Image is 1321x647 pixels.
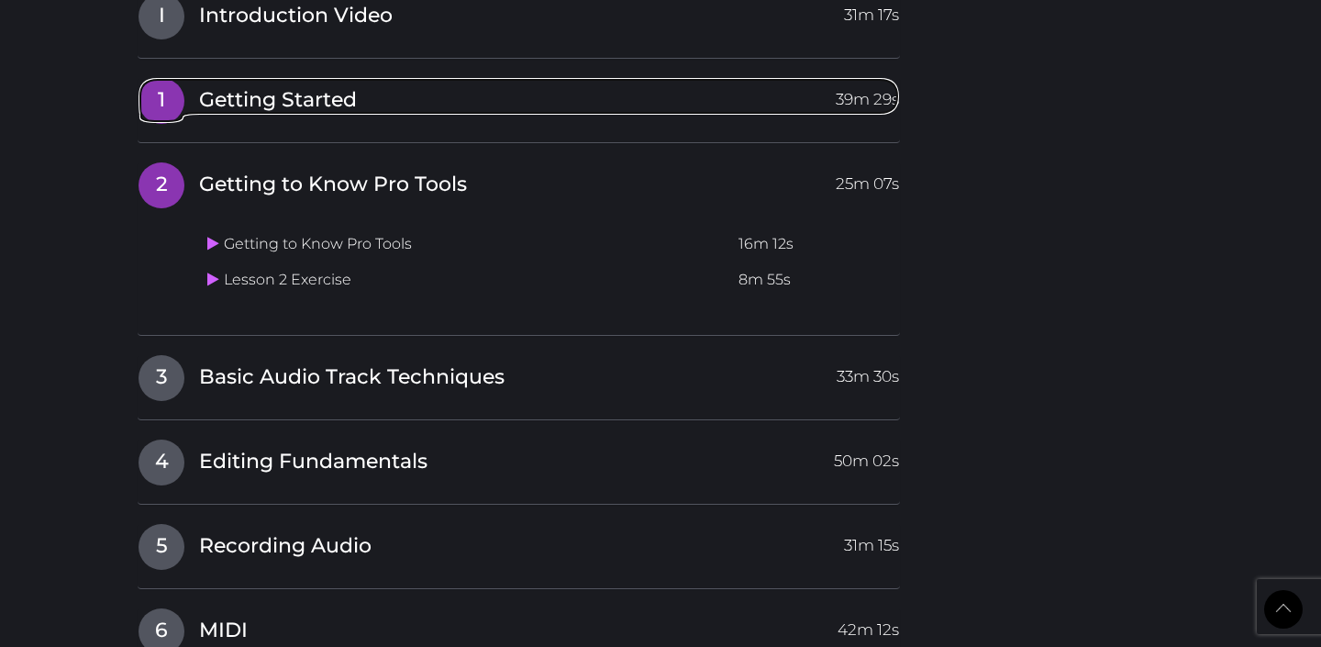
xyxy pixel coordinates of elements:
td: Lesson 2 Exercise [200,262,731,298]
span: Getting to Know Pro Tools [199,171,467,199]
span: Editing Fundamentals [199,448,427,476]
span: Recording Audio [199,532,372,561]
td: Getting to Know Pro Tools [200,227,731,262]
span: 31m 15s [844,524,899,557]
span: Introduction Video [199,2,393,30]
span: 2 [139,162,184,208]
td: 16m 12s [731,227,900,262]
span: 39m 29s [836,78,899,111]
span: 3 [139,355,184,401]
span: 1 [139,78,184,124]
span: 33m 30s [837,355,899,388]
span: 42m 12s [838,608,899,641]
span: 25m 07s [836,162,899,195]
a: 6MIDI42m 12s [138,608,900,646]
a: 5Recording Audio31m 15s [138,523,900,562]
a: 4Editing Fundamentals50m 02s [138,439,900,477]
a: 3Basic Audio Track Techniques33m 30s [138,354,900,393]
a: 2Getting to Know Pro Tools25m 07s [138,162,900,200]
a: 1Getting Started39m 29s [138,77,900,116]
td: 8m 55s [731,262,900,298]
span: Getting Started [199,86,357,115]
span: 50m 02s [834,440,899,473]
span: 4 [139,440,184,485]
span: MIDI [199,617,248,645]
span: 5 [139,524,184,570]
a: Back to Top [1264,590,1303,629]
span: Basic Audio Track Techniques [199,363,505,392]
